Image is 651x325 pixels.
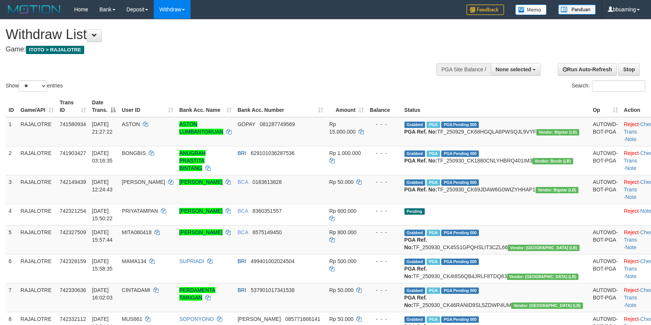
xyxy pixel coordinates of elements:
th: Date Trans.: activate to sort column descending [89,96,119,117]
a: Reject [624,179,639,185]
td: RAJALOTRE [18,146,57,175]
img: Button%20Memo.svg [515,5,547,15]
a: Stop [618,63,640,76]
span: Marked by bbuasiong [427,122,440,128]
img: Feedback.jpg [466,5,504,15]
td: TF_250930_CK45S1GPQHSLIT3CZL66 [401,225,590,254]
span: Vendor URL: https://dashboard.q2checkout.com/secure [532,158,573,164]
a: Reject [624,229,639,235]
a: ASTON LUMBANTORUAN [179,121,223,135]
span: Rp 800.000 [329,229,356,235]
span: BCA [238,179,248,185]
img: panduan.png [558,5,596,15]
span: Copy 0183613828 to clipboard [253,179,282,185]
span: Copy 499401002024504 to clipboard [251,258,295,264]
span: 742330636 [60,287,86,293]
b: PGA Ref. No: [404,237,427,250]
b: PGA Ref. No: [404,266,427,279]
span: Rp 15.000.000 [329,121,356,135]
span: 742332112 [60,316,86,322]
span: CINTADAMI [122,287,150,293]
span: Rp 1.000.000 [329,150,361,156]
span: Marked by bbuasiong [427,150,440,157]
td: AUTOWD-BOT-PGA [590,225,621,254]
span: MAMA134 [122,258,146,264]
a: Run Auto-Refresh [558,63,617,76]
b: PGA Ref. No: [404,187,437,193]
td: TF_250929_CK68HGQLA6PWSQJL9VYF [401,117,590,146]
span: PGA Pending [441,179,479,186]
span: PGA Pending [441,150,479,157]
span: Marked by bbusavira [427,259,440,265]
a: PERDAMENTA TARIGAN [179,287,215,301]
span: Marked by bbumaster [427,287,440,294]
a: Reject [624,150,639,156]
div: - - - [370,120,398,128]
th: Game/API: activate to sort column ascending [18,96,57,117]
span: Grabbed [404,230,425,236]
td: TF_250930_CK69JDAW6G0WIZYHHAP1 [401,175,590,204]
span: Rp 50.000 [329,316,354,322]
a: Reject [624,258,639,264]
span: BONGBIS [122,150,146,156]
span: BRI [238,150,246,156]
td: 7 [6,283,18,312]
span: Copy 8360351557 to clipboard [253,208,282,214]
span: PGA Pending [441,259,479,265]
span: BCA [238,208,248,214]
span: Grabbed [404,122,425,128]
span: BRI [238,287,246,293]
a: Note [625,136,637,142]
span: Marked by bbumaster [427,316,440,323]
span: [DATE] 03:16:35 [92,150,113,164]
div: PGA Site Balance / [436,63,491,76]
span: Vendor URL: https://dashboard.q2checkout.com/secure [508,245,580,251]
td: RAJALOTRE [18,204,57,225]
td: 1 [6,117,18,146]
span: Pending [404,208,425,215]
span: 742327509 [60,229,86,235]
span: Copy 081287749569 to clipboard [260,121,295,127]
label: Search: [572,80,645,92]
span: MUS661 [122,316,142,322]
td: 5 [6,225,18,254]
span: 741903427 [60,150,86,156]
img: MOTION_logo.png [6,4,63,15]
div: - - - [370,286,398,294]
a: Note [625,244,637,250]
span: [DATE] 12:24:43 [92,179,113,193]
td: 6 [6,254,18,283]
td: 2 [6,146,18,175]
td: 4 [6,204,18,225]
a: ANUGRAH PRASTITA BINTANG [179,150,206,171]
input: Search: [592,80,645,92]
a: Note [625,194,637,200]
th: ID [6,96,18,117]
select: Showentries [19,80,47,92]
div: - - - [370,207,398,215]
th: Status [401,96,590,117]
span: [PERSON_NAME] [238,316,281,322]
span: Vendor URL: https://dashboard.q2checkout.com/secure [511,302,583,309]
td: AUTOWD-BOT-PGA [590,117,621,146]
td: 3 [6,175,18,204]
span: Grabbed [404,316,425,323]
div: - - - [370,315,398,323]
th: Bank Acc. Number: activate to sort column ascending [235,96,326,117]
span: Copy 085771666141 to clipboard [285,316,320,322]
td: RAJALOTRE [18,175,57,204]
span: BCA [238,229,248,235]
div: - - - [370,178,398,186]
span: PRIYATAMPAN [122,208,158,214]
th: Trans ID: activate to sort column ascending [57,96,89,117]
b: PGA Ref. No: [404,295,427,308]
span: Rp 600.000 [329,208,356,214]
td: AUTOWD-BOT-PGA [590,254,621,283]
span: Rp 50.000 [329,179,354,185]
th: Amount: activate to sort column ascending [326,96,367,117]
a: [PERSON_NAME] [179,208,223,214]
td: RAJALOTRE [18,254,57,283]
span: None selected [496,66,531,72]
span: Marked by bbusavira [427,230,440,236]
button: None selected [491,63,541,76]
